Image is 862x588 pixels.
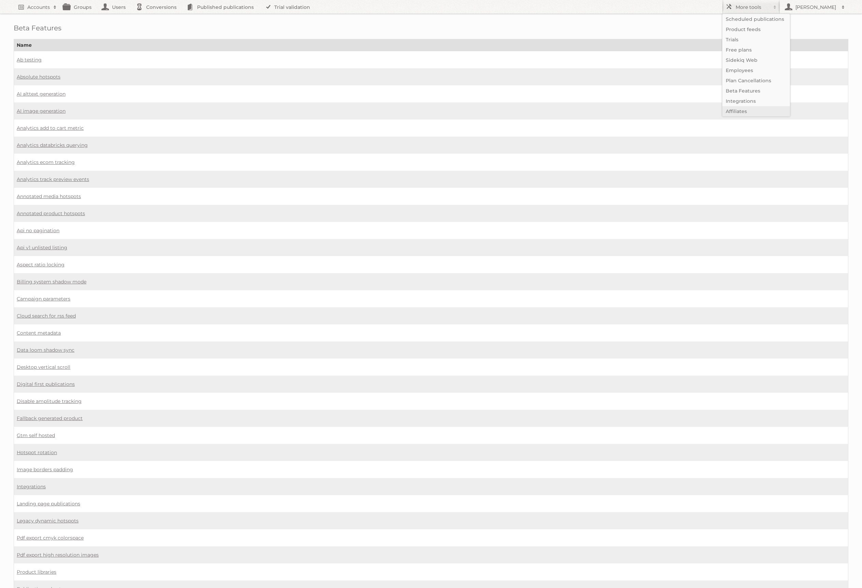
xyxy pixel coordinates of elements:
a: Pdf export high resolution images [17,552,99,558]
a: Content metadata [17,330,61,336]
h1: Beta Features [14,24,848,32]
a: Billing system shadow mode [17,279,86,285]
a: Analytics databricks querying [17,142,88,148]
a: Absolute hotspots [17,74,60,80]
a: Integrations [722,96,790,106]
a: Fallback generated product [17,415,83,421]
a: Trials [722,34,790,45]
a: Digital first publications [17,381,75,387]
a: Annotated product hotspots [17,210,85,216]
a: Desktop vertical scroll [17,364,70,370]
a: AI image generation [17,108,66,114]
a: Scheduled publications [722,14,790,24]
a: Annotated media hotspots [17,193,81,199]
a: Integrations [17,484,46,490]
a: Employees [722,65,790,75]
a: Api v1 unlisted listing [17,244,67,251]
a: Gtm self hosted [17,432,55,438]
h2: More tools [736,4,770,11]
a: Sidekiq Web [722,55,790,65]
a: Beta Features [722,86,790,96]
a: Legacy dynamic hotspots [17,518,79,524]
a: Aspect ratio locking [17,262,65,268]
th: Name [14,39,848,51]
a: Plan Cancellations [722,75,790,86]
a: Product libraries [17,569,56,575]
a: Disable amplitude tracking [17,398,82,404]
a: Hotspot rotation [17,449,57,456]
a: Campaign parameters [17,296,70,302]
a: Image borders padding [17,466,73,473]
a: Cloud search for rss feed [17,313,76,319]
a: Ab testing [17,57,42,63]
a: Product feeds [722,24,790,34]
h2: [PERSON_NAME] [794,4,838,11]
a: Analytics ecom tracking [17,159,75,165]
a: Pdf export cmyk colorspace [17,535,84,541]
a: Data loom shadow sync [17,347,74,353]
a: Api no pagination [17,227,59,234]
h2: Accounts [27,4,50,11]
a: Analytics add to cart metric [17,125,84,131]
a: Landing page publications [17,501,80,507]
a: Analytics track preview events [17,176,89,182]
a: Affiliates [722,106,790,116]
a: AI alttext generation [17,91,66,97]
a: Free plans [722,45,790,55]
